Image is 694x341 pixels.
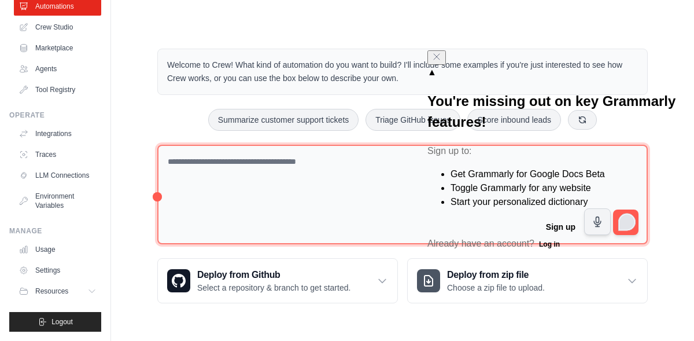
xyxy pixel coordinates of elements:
p: Welcome to Crew! What kind of automation do you want to build? I'll include some examples if you'... [167,58,638,85]
a: Marketplace [14,39,101,57]
a: Traces [14,145,101,164]
button: Triage GitHub issues [366,109,460,131]
a: LLM Connections [14,166,101,185]
a: Tool Registry [14,80,101,99]
span: Logout [51,317,73,327]
div: Manage [9,226,101,236]
div: Operate [9,111,101,120]
textarea: To enrich screen reader interactions, please activate Accessibility in Grammarly extension settings [157,145,648,245]
button: Logout [9,312,101,332]
h3: Deploy from Github [197,268,350,282]
a: Crew Studio [14,18,101,36]
a: Usage [14,240,101,259]
p: Choose a zip file to upload. [447,282,545,294]
a: Settings [14,261,101,280]
p: Select a repository & branch to get started. [197,282,350,294]
button: Summarize customer support tickets [208,109,359,131]
h3: Deploy from zip file [447,268,545,282]
a: Integrations [14,124,101,143]
span: Resources [35,287,68,296]
a: Environment Variables [14,187,101,215]
a: Agents [14,60,101,78]
button: Resources [14,282,101,300]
